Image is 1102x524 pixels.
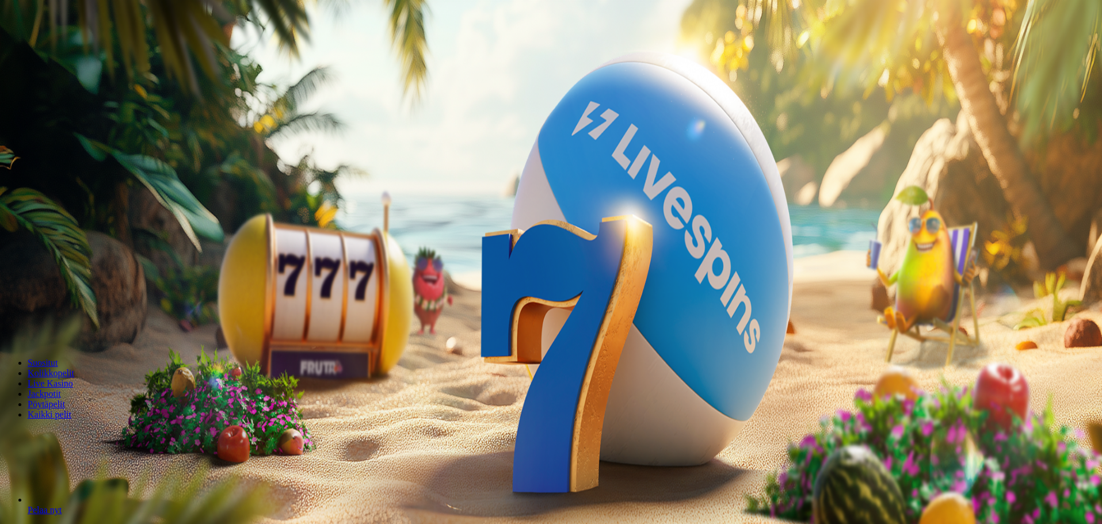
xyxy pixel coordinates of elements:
[28,410,71,419] a: Kaikki pelit
[5,338,1097,441] header: Lobby
[5,338,1097,420] nav: Lobby
[28,389,61,399] a: Jackpotit
[28,358,58,368] a: Suositut
[28,378,73,388] a: Live Kasino
[28,505,62,515] a: Moon Princess 100
[28,368,74,378] a: Kolikkopelit
[28,505,62,515] span: Pelaa nyt
[28,399,65,409] a: Pöytäpelit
